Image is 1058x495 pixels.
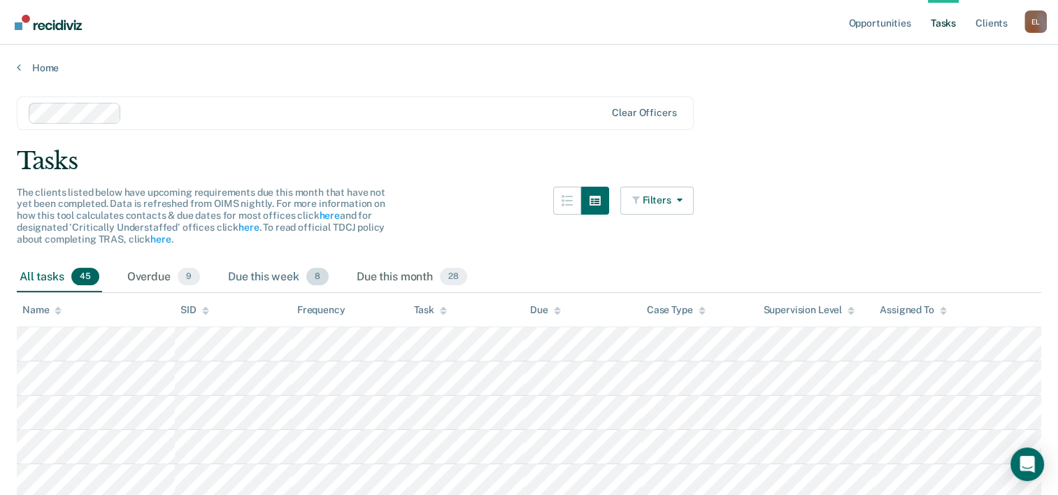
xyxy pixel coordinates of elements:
[17,62,1041,74] a: Home
[225,262,331,293] div: Due this week8
[17,187,385,245] span: The clients listed below have upcoming requirements due this month that have not yet been complet...
[354,262,470,293] div: Due this month28
[1010,447,1044,481] div: Open Intercom Messenger
[15,15,82,30] img: Recidiviz
[620,187,694,215] button: Filters
[71,268,99,286] span: 45
[1024,10,1047,33] button: Profile dropdown button
[880,304,946,316] div: Assigned To
[530,304,561,316] div: Due
[238,222,259,233] a: here
[180,304,209,316] div: SID
[17,262,102,293] div: All tasks45
[150,234,171,245] a: here
[124,262,203,293] div: Overdue9
[297,304,345,316] div: Frequency
[763,304,855,316] div: Supervision Level
[1024,10,1047,33] div: E L
[306,268,329,286] span: 8
[22,304,62,316] div: Name
[647,304,706,316] div: Case Type
[319,210,339,221] a: here
[440,268,467,286] span: 28
[178,268,200,286] span: 9
[17,147,1041,175] div: Tasks
[612,107,676,119] div: Clear officers
[413,304,446,316] div: Task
